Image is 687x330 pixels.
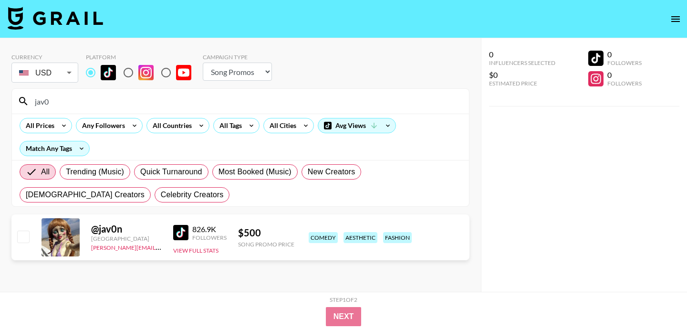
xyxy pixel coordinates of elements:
div: All Cities [264,118,298,133]
div: Estimated Price [489,80,555,87]
div: fashion [383,232,412,243]
div: 0 [489,50,555,59]
div: [GEOGRAPHIC_DATA] [91,235,162,242]
input: Search by User Name [29,94,463,109]
div: Currency [11,53,78,61]
div: Followers [192,234,227,241]
div: USD [13,64,76,81]
div: Step 1 of 2 [330,296,357,303]
div: Match Any Tags [20,141,89,156]
button: Next [326,307,362,326]
div: Followers [607,80,642,87]
div: All Tags [214,118,244,133]
div: Followers [607,59,642,66]
img: Instagram [138,65,154,80]
span: [DEMOGRAPHIC_DATA] Creators [26,189,145,201]
span: All [41,166,50,178]
img: Grail Talent [8,7,103,30]
span: Most Booked (Music) [219,166,291,178]
span: New Creators [308,166,355,178]
div: Song Promo Price [238,241,294,248]
div: All Prices [20,118,56,133]
div: 0 [607,50,642,59]
button: open drawer [666,10,685,29]
div: Campaign Type [203,53,272,61]
div: Platform [86,53,199,61]
div: 0 [607,70,642,80]
div: Avg Views [318,118,396,133]
img: TikTok [101,65,116,80]
img: YouTube [176,65,191,80]
span: Celebrity Creators [161,189,224,201]
div: Any Followers [76,118,127,133]
button: View Full Stats [173,247,219,254]
span: Trending (Music) [66,166,124,178]
span: Quick Turnaround [140,166,202,178]
div: @ jav0n [91,223,162,235]
div: Influencers Selected [489,59,555,66]
div: $ 500 [238,227,294,239]
a: [PERSON_NAME][EMAIL_ADDRESS][DOMAIN_NAME] [91,242,232,251]
div: $0 [489,70,555,80]
div: comedy [309,232,338,243]
div: aesthetic [343,232,377,243]
div: 826.9K [192,224,227,234]
div: All Countries [147,118,194,133]
img: TikTok [173,225,188,240]
iframe: Drift Widget Chat Controller [639,282,676,319]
